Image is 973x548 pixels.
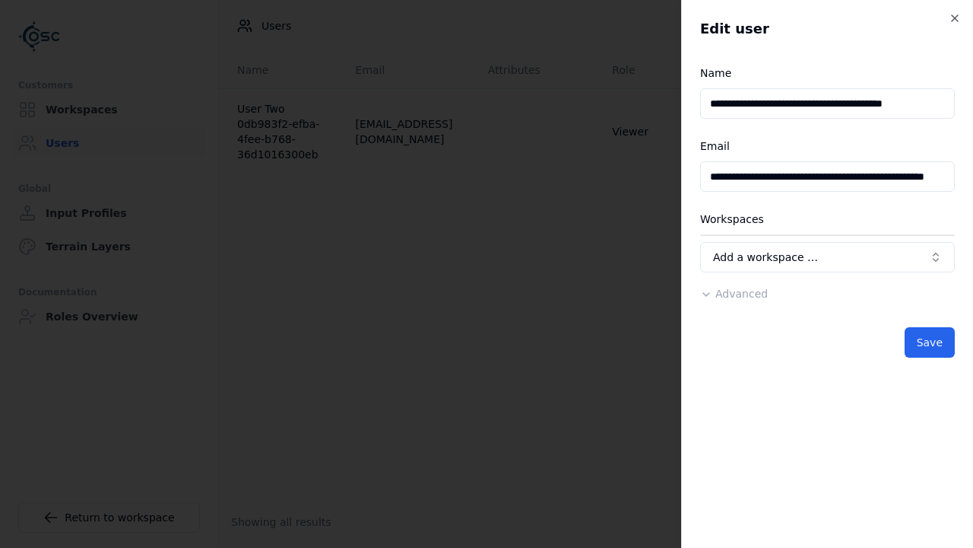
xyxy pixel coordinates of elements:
[713,250,818,265] span: Add a workspace …
[700,67,731,79] label: Name
[715,288,768,300] span: Advanced
[700,213,764,225] label: Workspaces
[700,286,768,301] button: Advanced
[700,140,730,152] label: Email
[905,327,955,358] button: Save
[700,18,955,40] h2: Edit user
